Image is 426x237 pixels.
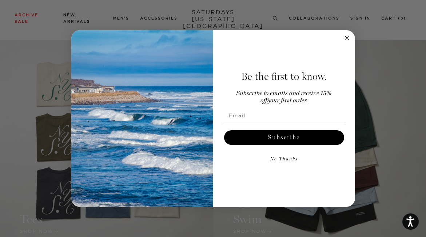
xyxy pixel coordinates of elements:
span: Subscribe to emails and receive 15% [236,90,331,97]
span: off [260,98,267,104]
span: your first order. [267,98,308,104]
button: No Thanks [223,152,346,167]
input: Email [223,108,346,123]
button: Close dialog [343,34,351,42]
span: Be the first to know. [241,70,327,83]
button: Subscribe [224,130,344,145]
img: 125c788d-000d-4f3e-b05a-1b92b2a23ec9.jpeg [71,30,213,207]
